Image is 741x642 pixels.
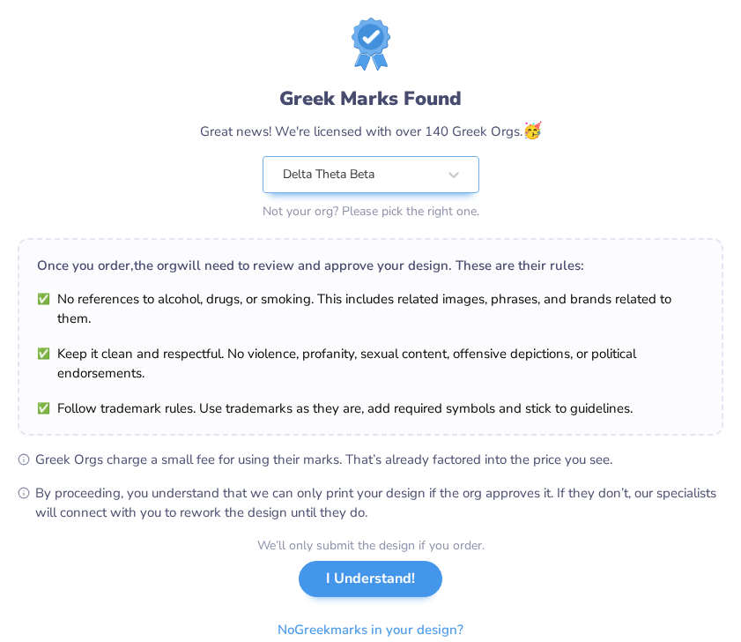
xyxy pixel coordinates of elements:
[279,85,462,113] div: Greek Marks Found
[522,120,542,141] span: 🥳
[257,536,485,555] div: We’ll only submit the design if you order.
[37,289,704,328] li: No references to alcohol, drugs, or smoking. This includes related images, phrases, and brands re...
[37,399,704,418] li: Follow trademark rules. Use trademarks as they are, add required symbols and stick to guidelines.
[37,344,704,383] li: Keep it clean and respectful. No violence, profanity, sexual content, offensive depictions, or po...
[352,18,390,71] img: License badge
[299,561,442,597] button: I Understand!
[35,483,723,522] span: By proceeding, you understand that we can only print your design if the org approves it. If they ...
[200,119,542,143] div: Great news! We're licensed with over 140 Greek Orgs.
[263,202,479,220] div: Not your org? Please pick the right one.
[35,450,723,469] span: Greek Orgs charge a small fee for using their marks. That’s already factored into the price you see.
[37,256,704,275] div: Once you order, the org will need to review and approve your design. These are their rules:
